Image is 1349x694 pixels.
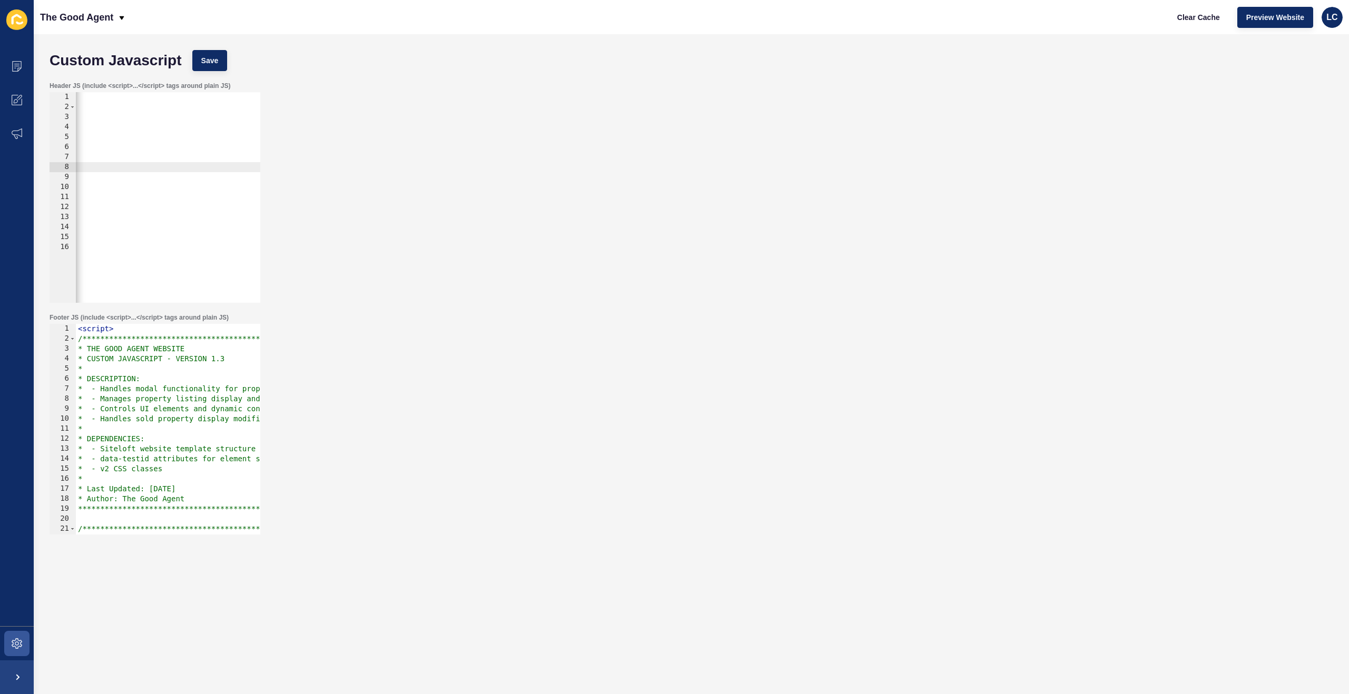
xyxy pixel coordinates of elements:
[50,484,76,494] div: 17
[50,444,76,454] div: 13
[50,212,76,222] div: 13
[50,524,76,534] div: 21
[50,434,76,444] div: 12
[50,222,76,232] div: 14
[50,242,76,252] div: 16
[50,334,76,344] div: 2
[50,313,229,322] label: Footer JS (include <script>...</script> tags around plain JS)
[50,534,76,544] div: 22
[50,414,76,424] div: 10
[50,364,76,374] div: 5
[50,384,76,394] div: 7
[50,232,76,242] div: 15
[50,424,76,434] div: 11
[50,112,76,122] div: 3
[50,324,76,334] div: 1
[50,394,76,404] div: 8
[50,374,76,384] div: 6
[192,50,228,71] button: Save
[50,192,76,202] div: 11
[50,152,76,162] div: 7
[50,404,76,414] div: 9
[1326,12,1337,23] span: LC
[1237,7,1313,28] button: Preview Website
[50,102,76,112] div: 2
[1246,12,1304,23] span: Preview Website
[50,172,76,182] div: 9
[50,474,76,484] div: 16
[1177,12,1220,23] span: Clear Cache
[50,92,76,102] div: 1
[50,344,76,354] div: 3
[50,132,76,142] div: 5
[201,55,219,66] span: Save
[50,202,76,212] div: 12
[50,464,76,474] div: 15
[40,4,113,31] p: The Good Agent
[50,162,76,172] div: 8
[50,55,182,66] h1: Custom Javascript
[50,182,76,192] div: 10
[50,514,76,524] div: 20
[50,494,76,504] div: 18
[1168,7,1229,28] button: Clear Cache
[50,142,76,152] div: 6
[50,82,230,90] label: Header JS (include <script>...</script> tags around plain JS)
[50,354,76,364] div: 4
[50,454,76,464] div: 14
[50,122,76,132] div: 4
[50,504,76,514] div: 19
